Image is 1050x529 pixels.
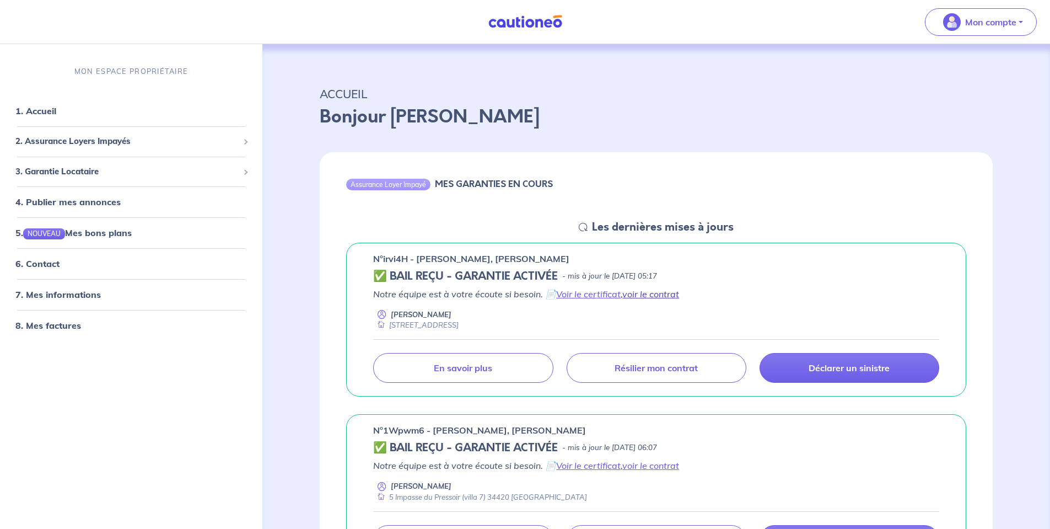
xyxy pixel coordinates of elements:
a: 6. Contact [15,258,60,269]
div: 1. Accueil [4,100,258,122]
p: Mon compte [965,15,1016,29]
img: illu_account_valid_menu.svg [943,13,961,31]
p: - mis à jour le [DATE] 06:07 [562,442,657,453]
div: state: CONTRACT-VALIDATED, Context: NEW,MAYBE-CERTIFICATE,RELATIONSHIP,LESSOR-DOCUMENTS [373,270,939,283]
span: 2. Assurance Loyers Impayés [15,135,239,148]
div: 5 Impasse du Pressoir (villa 7) 34420 [GEOGRAPHIC_DATA] [373,492,587,503]
a: Voir le certificat [556,460,621,471]
p: [PERSON_NAME] [391,481,451,491]
div: [STREET_ADDRESS] [373,320,459,330]
a: Voir le certificat [556,288,621,300]
p: Notre équipe est à votre écoute si besoin. 📄 , [373,287,939,301]
h6: MES GARANTIES EN COURS [435,179,553,189]
p: ACCUEIL [320,84,993,104]
a: 8. Mes factures [15,320,81,331]
div: 8. Mes factures [4,314,258,336]
p: Résilier mon contrat [615,362,698,373]
div: 3. Garantie Locataire [4,161,258,183]
div: 2. Assurance Loyers Impayés [4,131,258,152]
h5: ✅ BAIL REÇU - GARANTIE ACTIVÉE [373,270,558,283]
span: 3. Garantie Locataire [15,165,239,178]
h5: ✅ BAIL REÇU - GARANTIE ACTIVÉE [373,441,558,455]
button: illu_account_valid_menu.svgMon compte [925,8,1037,36]
div: state: CONTRACT-VALIDATED, Context: NEW,MAYBE-CERTIFICATE,COLOCATION,LESSOR-DOCUMENTS [373,441,939,455]
a: 5.NOUVEAUMes bons plans [15,227,132,238]
p: MON ESPACE PROPRIÉTAIRE [74,66,188,77]
a: 7. Mes informations [15,289,101,300]
a: Déclarer un sinistre [760,353,939,383]
div: 7. Mes informations [4,284,258,306]
a: Résilier mon contrat [567,353,746,383]
img: Cautioneo [484,15,567,29]
p: En savoir plus [434,362,492,373]
p: [PERSON_NAME] [391,309,451,320]
p: n°1Wpwm6 - [PERSON_NAME], [PERSON_NAME] [373,424,586,437]
p: Déclarer un sinistre [809,362,890,373]
a: voir le contrat [622,460,679,471]
p: Notre équipe est à votre écoute si besoin. 📄 , [373,459,939,472]
div: 5.NOUVEAUMes bons plans [4,222,258,244]
p: Bonjour [PERSON_NAME] [320,104,993,130]
a: 4. Publier mes annonces [15,196,121,207]
p: n°irvi4H - [PERSON_NAME], [PERSON_NAME] [373,252,569,265]
h5: Les dernières mises à jours [592,221,734,234]
div: 4. Publier mes annonces [4,191,258,213]
a: 1. Accueil [15,105,56,116]
a: voir le contrat [622,288,679,300]
a: En savoir plus [373,353,553,383]
p: - mis à jour le [DATE] 05:17 [562,271,657,282]
div: Assurance Loyer Impayé [346,179,430,190]
div: 6. Contact [4,253,258,275]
